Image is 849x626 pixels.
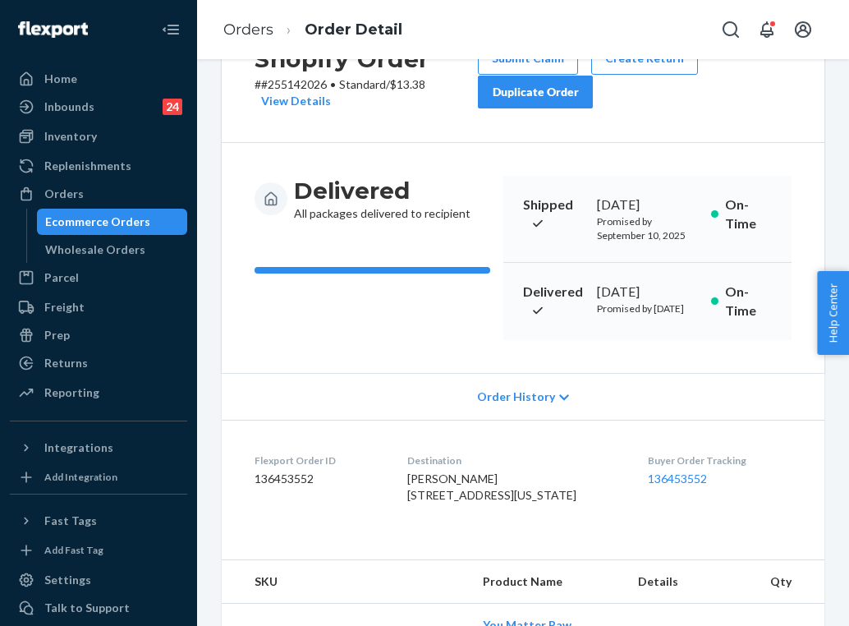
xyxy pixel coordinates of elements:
[294,176,470,222] div: All packages delivered to recipient
[10,467,187,487] a: Add Integration
[10,123,187,150] a: Inventory
[255,471,381,487] dd: 136453552
[223,21,273,39] a: Orders
[339,77,386,91] span: Standard
[817,271,849,355] button: Help Center
[44,572,91,588] div: Settings
[714,13,747,46] button: Open Search Box
[45,242,145,258] div: Wholesale Orders
[44,71,77,87] div: Home
[757,560,824,604] th: Qty
[725,283,772,320] p: On-Time
[163,99,182,115] div: 24
[255,42,478,76] h2: Shopify Order
[44,440,113,456] div: Integrations
[44,186,84,202] div: Orders
[625,560,757,604] th: Details
[10,153,187,179] a: Replenishments
[44,543,103,557] div: Add Fast Tag
[10,181,187,207] a: Orders
[10,595,187,621] a: Talk to Support
[597,196,698,214] div: [DATE]
[523,283,584,320] p: Delivered
[597,301,698,315] p: Promised by [DATE]
[492,84,579,100] div: Duplicate Order
[725,196,772,233] p: On-Time
[523,196,584,233] p: Shipped
[37,237,188,263] a: Wholesale Orders
[10,541,187,560] a: Add Fast Tag
[10,380,187,406] a: Reporting
[10,508,187,534] button: Fast Tags
[222,560,470,604] th: SKU
[255,93,331,109] button: View Details
[44,99,94,115] div: Inbounds
[597,283,698,301] div: [DATE]
[44,355,88,371] div: Returns
[44,299,85,315] div: Freight
[597,214,698,242] p: Promised by September 10, 2025
[294,176,470,205] h3: Delivered
[10,66,187,92] a: Home
[10,94,187,120] a: Inbounds24
[255,76,478,109] p: # #255142026 / $13.38
[750,13,783,46] button: Open notifications
[37,209,188,235] a: Ecommerce Orders
[10,322,187,348] a: Prep
[478,76,593,108] button: Duplicate Order
[44,269,79,286] div: Parcel
[44,384,99,401] div: Reporting
[10,350,187,376] a: Returns
[407,453,622,467] dt: Destination
[210,6,415,54] ol: breadcrumbs
[10,567,187,593] a: Settings
[10,265,187,291] a: Parcel
[470,560,625,604] th: Product Name
[44,513,97,529] div: Fast Tags
[255,453,381,467] dt: Flexport Order ID
[330,77,336,91] span: •
[44,327,70,343] div: Prep
[648,453,792,467] dt: Buyer Order Tracking
[407,472,576,502] span: [PERSON_NAME] [STREET_ADDRESS][US_STATE]
[648,472,707,486] a: 136453552
[10,435,187,461] button: Integrations
[154,13,187,46] button: Close Navigation
[787,13,819,46] button: Open account menu
[44,158,131,174] div: Replenishments
[45,214,150,230] div: Ecommerce Orders
[44,128,97,145] div: Inventory
[10,294,187,320] a: Freight
[44,470,117,484] div: Add Integration
[18,21,88,38] img: Flexport logo
[44,600,130,616] div: Talk to Support
[305,21,402,39] a: Order Detail
[477,389,555,405] span: Order History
